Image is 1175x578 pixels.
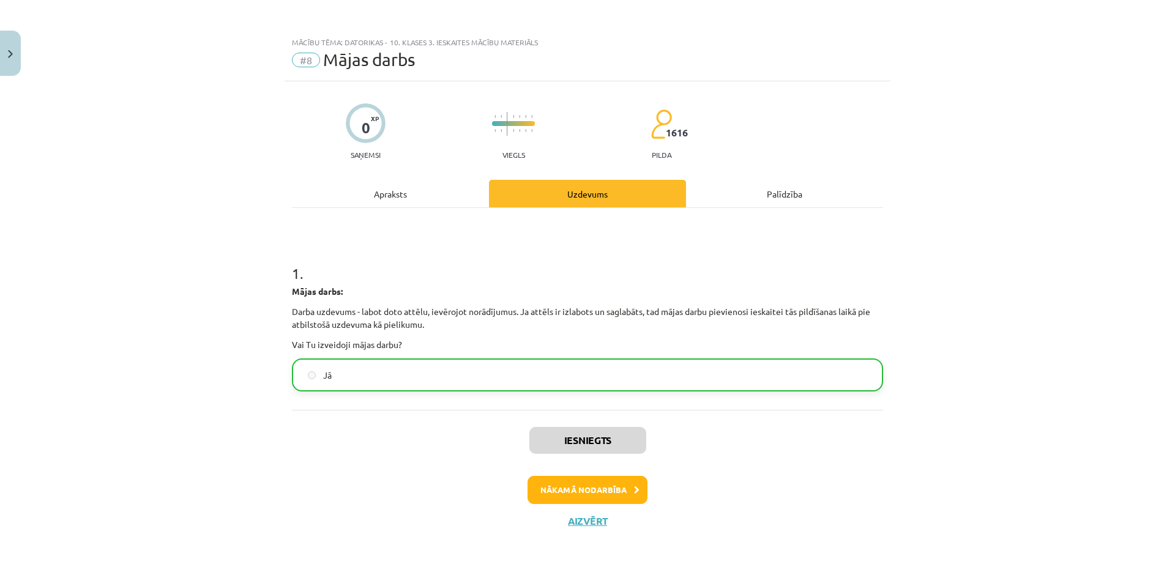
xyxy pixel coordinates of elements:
button: Iesniegts [529,427,646,454]
img: icon-long-line-d9ea69661e0d244f92f715978eff75569469978d946b2353a9bb055b3ed8787d.svg [507,112,508,136]
img: icon-short-line-57e1e144782c952c97e751825c79c345078a6d821885a25fce030b3d8c18986b.svg [501,115,502,118]
p: Vai Tu izveidoji mājas darbu? [292,338,883,351]
span: XP [371,115,379,122]
img: icon-short-line-57e1e144782c952c97e751825c79c345078a6d821885a25fce030b3d8c18986b.svg [494,115,496,118]
p: Saņemsi [346,150,386,159]
img: students-c634bb4e5e11cddfef0936a35e636f08e4e9abd3cc4e673bd6f9a4125e45ecb1.svg [651,109,672,139]
h1: 1 . [292,243,883,281]
span: Jā [323,369,332,382]
img: icon-short-line-57e1e144782c952c97e751825c79c345078a6d821885a25fce030b3d8c18986b.svg [519,115,520,118]
div: Mācību tēma: Datorikas - 10. klases 3. ieskaites mācību materiāls [292,38,883,46]
span: Mājas darbs [323,50,415,70]
input: Jā [308,371,316,379]
img: icon-short-line-57e1e144782c952c97e751825c79c345078a6d821885a25fce030b3d8c18986b.svg [531,115,532,118]
strong: Mājas darbs: [292,286,343,297]
img: icon-short-line-57e1e144782c952c97e751825c79c345078a6d821885a25fce030b3d8c18986b.svg [494,129,496,132]
img: icon-short-line-57e1e144782c952c97e751825c79c345078a6d821885a25fce030b3d8c18986b.svg [531,129,532,132]
img: icon-short-line-57e1e144782c952c97e751825c79c345078a6d821885a25fce030b3d8c18986b.svg [519,129,520,132]
img: icon-close-lesson-0947bae3869378f0d4975bcd49f059093ad1ed9edebbc8119c70593378902aed.svg [8,50,13,58]
p: Viegls [502,150,525,159]
button: Aizvērt [564,515,611,527]
span: 1616 [666,127,688,138]
img: icon-short-line-57e1e144782c952c97e751825c79c345078a6d821885a25fce030b3d8c18986b.svg [525,129,526,132]
div: Uzdevums [489,180,686,207]
span: #8 [292,53,320,67]
div: 0 [362,119,370,136]
div: Palīdzība [686,180,883,207]
button: Nākamā nodarbība [528,476,647,504]
img: icon-short-line-57e1e144782c952c97e751825c79c345078a6d821885a25fce030b3d8c18986b.svg [525,115,526,118]
p: pilda [652,150,671,159]
p: Darba uzdevums - labot doto attēlu, ievērojot norādījumus. Ja attēls ir izlabots un saglabāts, ta... [292,305,883,331]
img: icon-short-line-57e1e144782c952c97e751825c79c345078a6d821885a25fce030b3d8c18986b.svg [501,129,502,132]
div: Apraksts [292,180,489,207]
img: icon-short-line-57e1e144782c952c97e751825c79c345078a6d821885a25fce030b3d8c18986b.svg [513,115,514,118]
img: icon-short-line-57e1e144782c952c97e751825c79c345078a6d821885a25fce030b3d8c18986b.svg [513,129,514,132]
